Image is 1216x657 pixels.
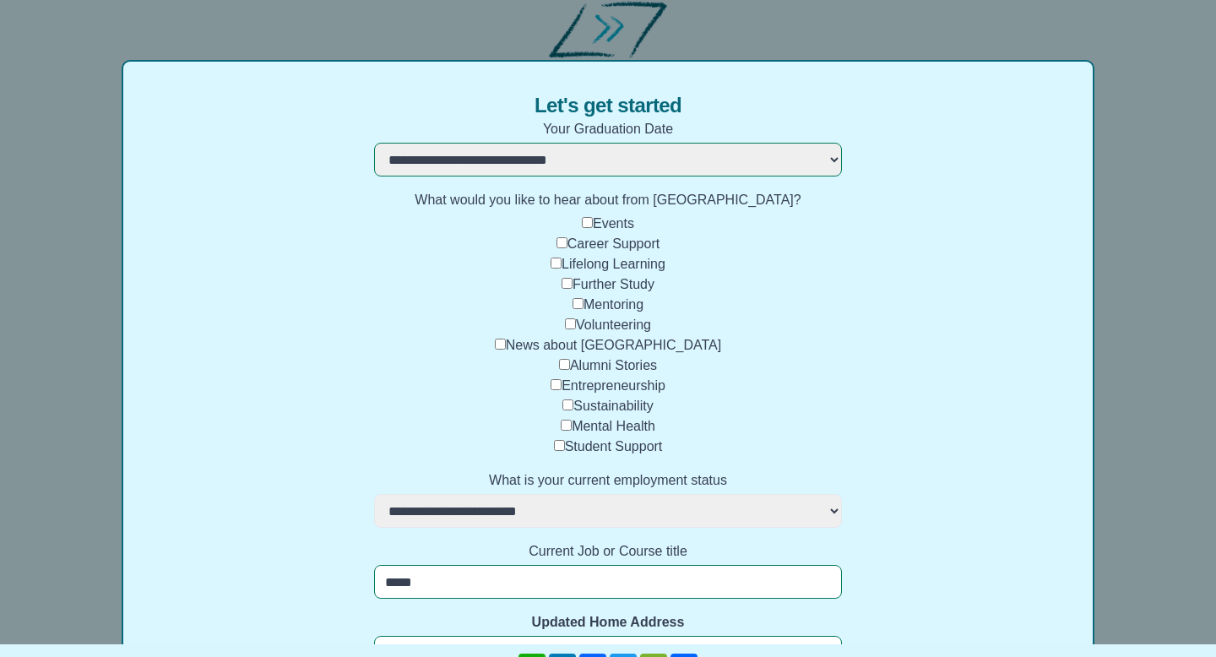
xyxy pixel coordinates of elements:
[532,615,685,629] strong: Updated Home Address
[573,399,653,413] label: Sustainability
[565,439,663,453] label: Student Support
[584,297,643,312] label: Mentoring
[572,419,655,433] label: Mental Health
[506,338,721,352] label: News about [GEOGRAPHIC_DATA]
[562,378,665,393] label: Entrepreneurship
[570,358,657,372] label: Alumni Stories
[562,257,665,271] label: Lifelong Learning
[374,190,842,210] label: What would you like to hear about from [GEOGRAPHIC_DATA]?
[576,318,651,332] label: Volunteering
[374,470,842,491] label: What is your current employment status
[535,92,681,119] span: Let's get started
[593,216,634,231] label: Events
[374,541,842,562] label: Current Job or Course title
[573,277,654,291] label: Further Study
[567,236,660,251] label: Career Support
[374,119,842,139] label: Your Graduation Date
